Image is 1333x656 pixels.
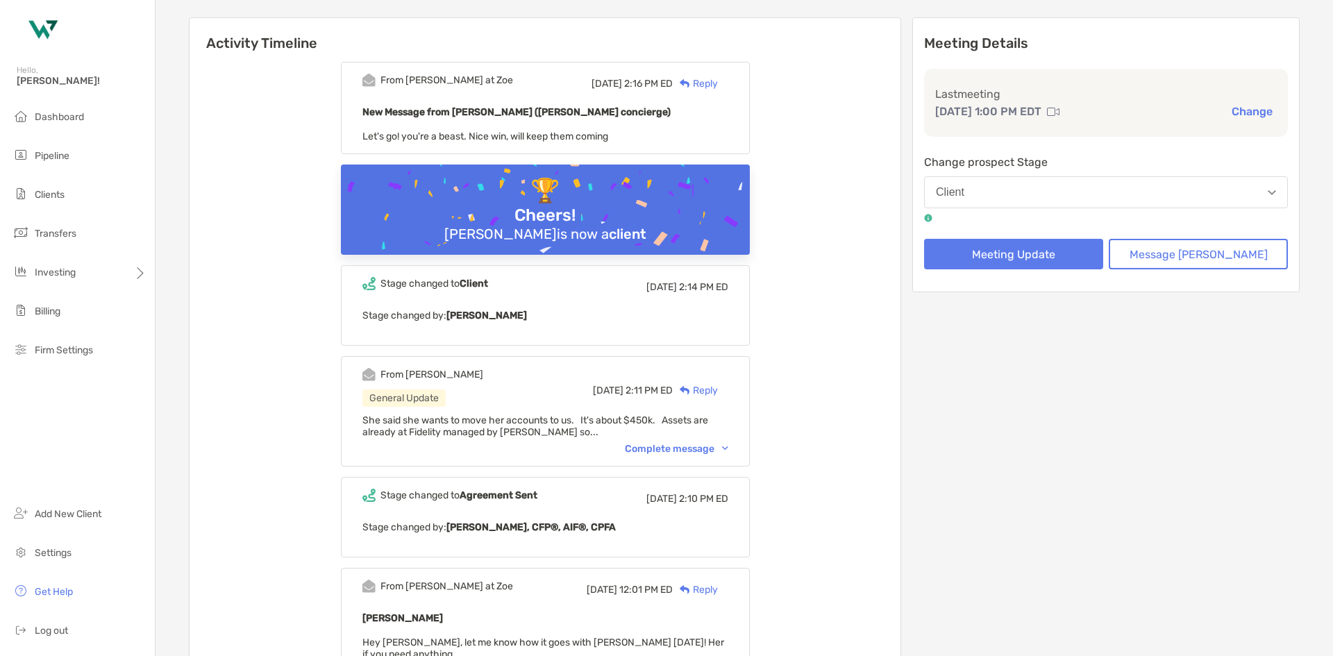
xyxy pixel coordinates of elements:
button: Meeting Update [924,239,1103,269]
span: Firm Settings [35,344,93,356]
p: Last meeting [935,85,1277,103]
img: dashboard icon [12,108,29,124]
b: Agreement Sent [460,489,537,501]
span: [DATE] [592,78,622,90]
span: Pipeline [35,150,69,162]
div: From [PERSON_NAME] [380,369,483,380]
span: [DATE] [587,584,617,596]
button: Client [924,176,1288,208]
div: Stage changed to [380,278,488,289]
img: Chevron icon [722,446,728,451]
span: [DATE] [593,385,623,396]
span: Add New Client [35,508,101,520]
span: Transfers [35,228,76,239]
p: Meeting Details [924,35,1288,52]
div: Reply [673,383,718,398]
img: billing icon [12,302,29,319]
p: [DATE] 1:00 PM EDT [935,103,1041,120]
img: Reply icon [680,386,690,395]
img: logout icon [12,621,29,638]
img: investing icon [12,263,29,280]
b: New Message from [PERSON_NAME] ([PERSON_NAME] concierge) [362,106,671,118]
div: Client [936,186,964,199]
div: From [PERSON_NAME] at Zoe [380,580,513,592]
div: Stage changed to [380,489,537,501]
p: Change prospect Stage [924,153,1288,171]
p: Stage changed by: [362,519,728,536]
img: get-help icon [12,582,29,599]
div: General Update [362,389,446,407]
span: 2:11 PM ED [626,385,673,396]
button: Change [1227,104,1277,119]
span: Log out [35,625,68,637]
img: clients icon [12,185,29,202]
p: Stage changed by: [362,307,728,324]
img: settings icon [12,544,29,560]
img: communication type [1047,106,1059,117]
img: Event icon [362,277,376,290]
img: Event icon [362,368,376,381]
span: [PERSON_NAME]! [17,75,146,87]
span: 2:10 PM ED [679,493,728,505]
span: 2:16 PM ED [624,78,673,90]
span: 12:01 PM ED [619,584,673,596]
b: [PERSON_NAME] [446,310,527,321]
span: Settings [35,547,72,559]
div: From [PERSON_NAME] at Zoe [380,74,513,86]
b: client [609,226,646,242]
img: Reply icon [680,585,690,594]
span: Get Help [35,586,73,598]
button: Message [PERSON_NAME] [1109,239,1288,269]
div: Reply [673,582,718,597]
img: add_new_client icon [12,505,29,521]
div: 🏆 [525,177,565,205]
span: Clients [35,189,65,201]
img: Event icon [362,580,376,593]
img: Event icon [362,489,376,502]
div: [PERSON_NAME] is now a [439,226,652,242]
span: Dashboard [35,111,84,123]
span: 2:14 PM ED [679,281,728,293]
img: tooltip [924,214,932,222]
b: [PERSON_NAME], CFP®, AIF®, CPFA [446,521,616,533]
div: Reply [673,76,718,91]
h6: Activity Timeline [190,18,900,51]
img: pipeline icon [12,146,29,163]
img: Open dropdown arrow [1268,190,1276,195]
span: Investing [35,267,76,278]
span: She said she wants to move her accounts to us. It's about $450k. Assets are already at Fidelity m... [362,414,708,438]
b: Client [460,278,488,289]
img: transfers icon [12,224,29,241]
span: [DATE] [646,281,677,293]
img: Reply icon [680,79,690,88]
div: Complete message [625,443,728,455]
span: Let's go! you're a beast. Nice win, will keep them coming [362,131,608,142]
img: Event icon [362,74,376,87]
div: Cheers! [509,205,581,226]
img: Confetti [341,165,750,285]
b: [PERSON_NAME] [362,612,443,624]
span: [DATE] [646,493,677,505]
span: Billing [35,305,60,317]
img: Zoe Logo [17,6,67,56]
img: firm-settings icon [12,341,29,358]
